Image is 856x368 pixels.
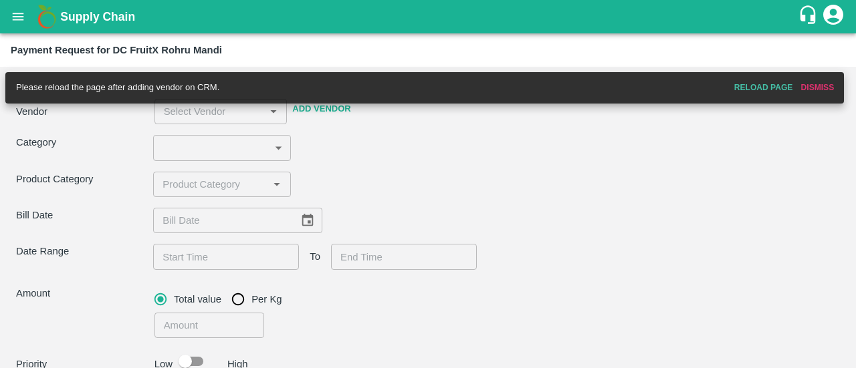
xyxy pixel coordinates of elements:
[153,244,290,269] input: Choose date
[310,249,320,264] span: To
[154,286,293,313] div: payment_amount_type
[174,292,221,307] span: Total value
[16,76,219,100] div: Please reload the page after adding vendor on CRM.
[265,103,282,120] button: Open
[60,10,135,23] b: Supply Chain
[16,208,153,222] p: Bill Date
[154,313,264,338] input: Amount
[796,78,839,98] button: Dismiss
[287,98,356,121] button: Add Vendor
[11,45,222,55] b: Payment Request for DC FruitX Rohru Mandi
[33,3,60,30] img: logo
[16,244,153,258] p: Date Range
[3,1,33,32] button: open drawer
[153,208,290,233] input: Bill Date
[798,5,821,29] div: customer-support
[731,78,796,98] button: Reload Page
[16,286,149,301] p: Amount
[268,176,286,193] button: Open
[251,292,282,307] span: Per Kg
[60,7,798,26] a: Supply Chain
[295,208,320,233] button: Choose date
[157,176,264,193] input: Product Category
[158,103,244,120] input: Select Vendor
[16,135,153,150] p: Category
[331,244,467,269] input: Choose date
[821,3,845,31] div: account of current user
[16,104,149,119] p: Vendor
[16,172,153,186] p: Product Category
